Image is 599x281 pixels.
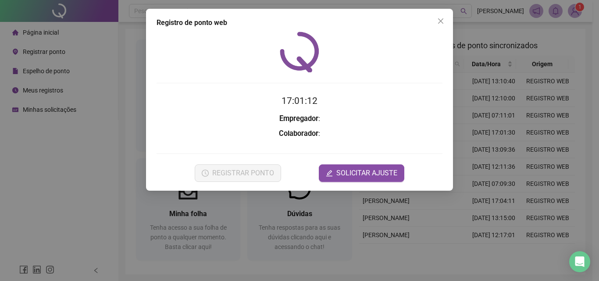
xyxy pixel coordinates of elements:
[157,113,442,124] h3: :
[326,170,333,177] span: edit
[437,18,444,25] span: close
[157,128,442,139] h3: :
[319,164,404,182] button: editSOLICITAR AJUSTE
[336,168,397,178] span: SOLICITAR AJUSTE
[282,96,317,106] time: 17:01:12
[569,251,590,272] div: Open Intercom Messenger
[280,32,319,72] img: QRPoint
[279,129,318,138] strong: Colaborador
[434,14,448,28] button: Close
[279,114,318,123] strong: Empregador
[195,164,281,182] button: REGISTRAR PONTO
[157,18,442,28] div: Registro de ponto web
